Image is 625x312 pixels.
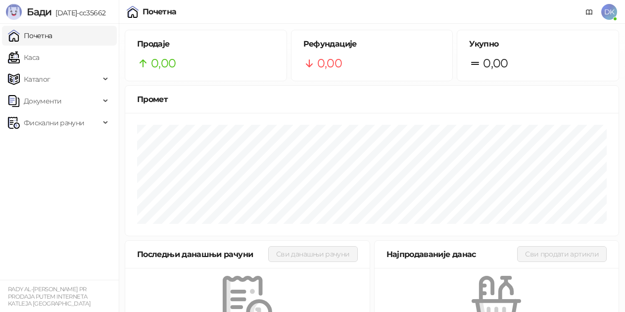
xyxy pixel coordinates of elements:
span: Каталог [24,69,50,89]
span: DK [601,4,617,20]
span: Документи [24,91,61,111]
span: Фискални рачуни [24,113,84,133]
img: Logo [6,4,22,20]
span: [DATE]-cc35662 [51,8,105,17]
a: Почетна [8,26,52,46]
button: Сви продати артикли [517,246,607,262]
div: Промет [137,93,607,105]
span: Бади [27,6,51,18]
div: Последњи данашњи рачуни [137,248,268,260]
div: Почетна [143,8,177,16]
h5: Укупно [469,38,607,50]
span: 0,00 [483,54,508,73]
h5: Рефундације [303,38,441,50]
h5: Продаје [137,38,275,50]
a: Каса [8,48,39,67]
button: Сви данашњи рачуни [268,246,357,262]
span: 0,00 [317,54,342,73]
div: Најпродаваније данас [386,248,518,260]
a: Документација [581,4,597,20]
span: 0,00 [151,54,176,73]
small: RADY AL-[PERSON_NAME] PR PRODAJA PUTEM INTERNETA KATLEJA [GEOGRAPHIC_DATA] [8,286,91,307]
